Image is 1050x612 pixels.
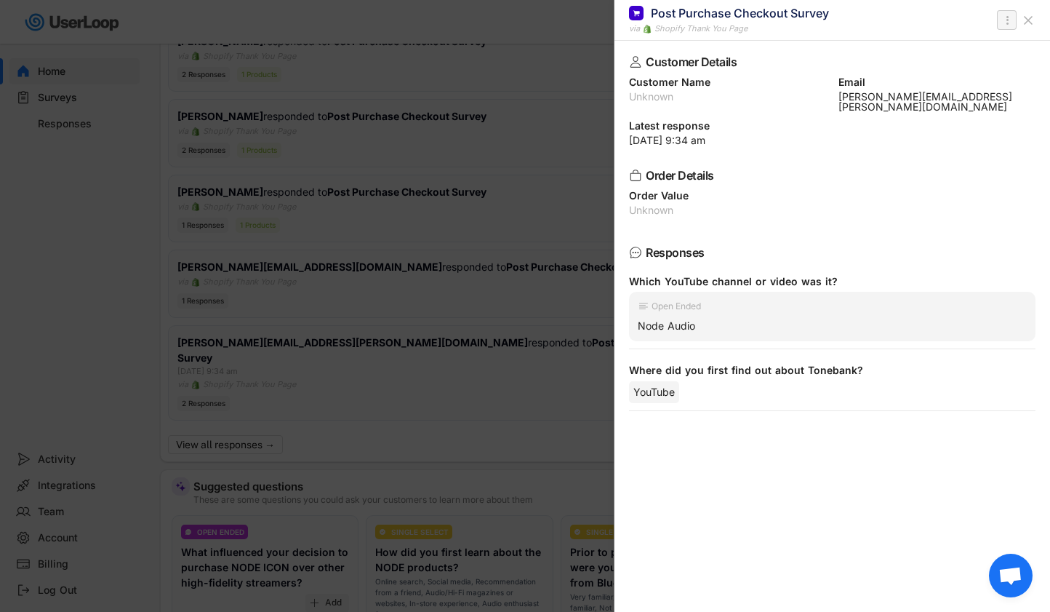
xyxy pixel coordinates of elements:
[629,23,640,35] div: via
[646,170,1012,181] div: Order Details
[629,364,1024,377] div: Where did you first find out about Tonebank?
[838,92,1036,112] div: [PERSON_NAME][EMAIL_ADDRESS][PERSON_NAME][DOMAIN_NAME]
[1006,12,1009,28] text: 
[652,302,701,311] div: Open Ended
[654,23,748,35] div: Shopify Thank You Page
[1000,12,1014,29] button: 
[629,92,827,102] div: Unknown
[629,191,1035,201] div: Order Value
[651,5,829,21] div: Post Purchase Checkout Survey
[643,25,652,33] img: 1156660_ecommerce_logo_shopify_icon%20%281%29.png
[629,205,1035,215] div: Unknown
[646,56,1012,68] div: Customer Details
[638,319,1027,333] div: Node Audio
[989,554,1033,597] div: Open chat
[629,121,1035,131] div: Latest response
[629,381,679,403] div: YouTube
[629,77,827,87] div: Customer Name
[838,77,1036,87] div: Email
[629,275,1024,288] div: Which YouTube channel or video was it?
[629,135,1035,146] div: [DATE] 9:34 am
[646,247,1012,258] div: Responses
